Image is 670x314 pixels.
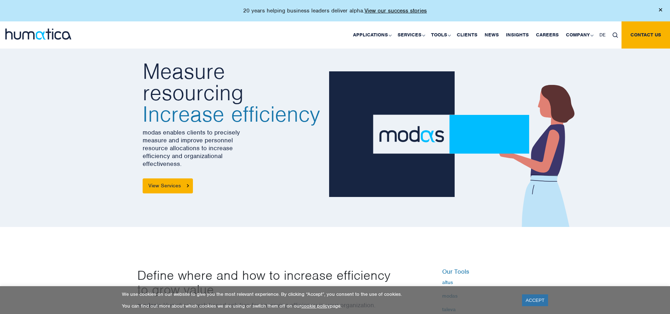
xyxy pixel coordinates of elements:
[349,21,394,49] a: Applications
[622,21,670,49] a: Contact us
[599,32,605,38] span: DE
[394,21,428,49] a: Services
[481,21,502,49] a: News
[143,128,323,168] p: modas enables clients to precisely measure and improve personnel resource allocations to increase...
[143,61,323,125] h2: Measure resourcing
[522,294,548,306] a: ACCEPT
[301,303,330,309] a: cookie policy
[428,21,453,49] a: Tools
[143,103,323,125] span: Increase efficiency
[613,32,618,38] img: search_icon
[137,268,398,297] p: Define where and how to increase efficiency to grow value
[532,21,562,49] a: Careers
[442,279,533,285] a: altus
[442,268,533,276] h6: Our Tools
[562,21,596,49] a: Company
[596,21,609,49] a: DE
[143,178,193,193] a: View Services
[122,303,513,309] p: You can find out more about which cookies we are using or switch them off on our page.
[364,7,427,14] a: View our success stories
[502,21,532,49] a: Insights
[187,184,189,187] img: arrowicon
[243,7,427,14] p: 20 years helping business leaders deliver alpha.
[122,291,513,297] p: We use cookies on our website to give you the most relevant experience. By clicking “Accept”, you...
[329,71,586,227] img: about_banner1
[5,29,71,40] img: logo
[453,21,481,49] a: Clients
